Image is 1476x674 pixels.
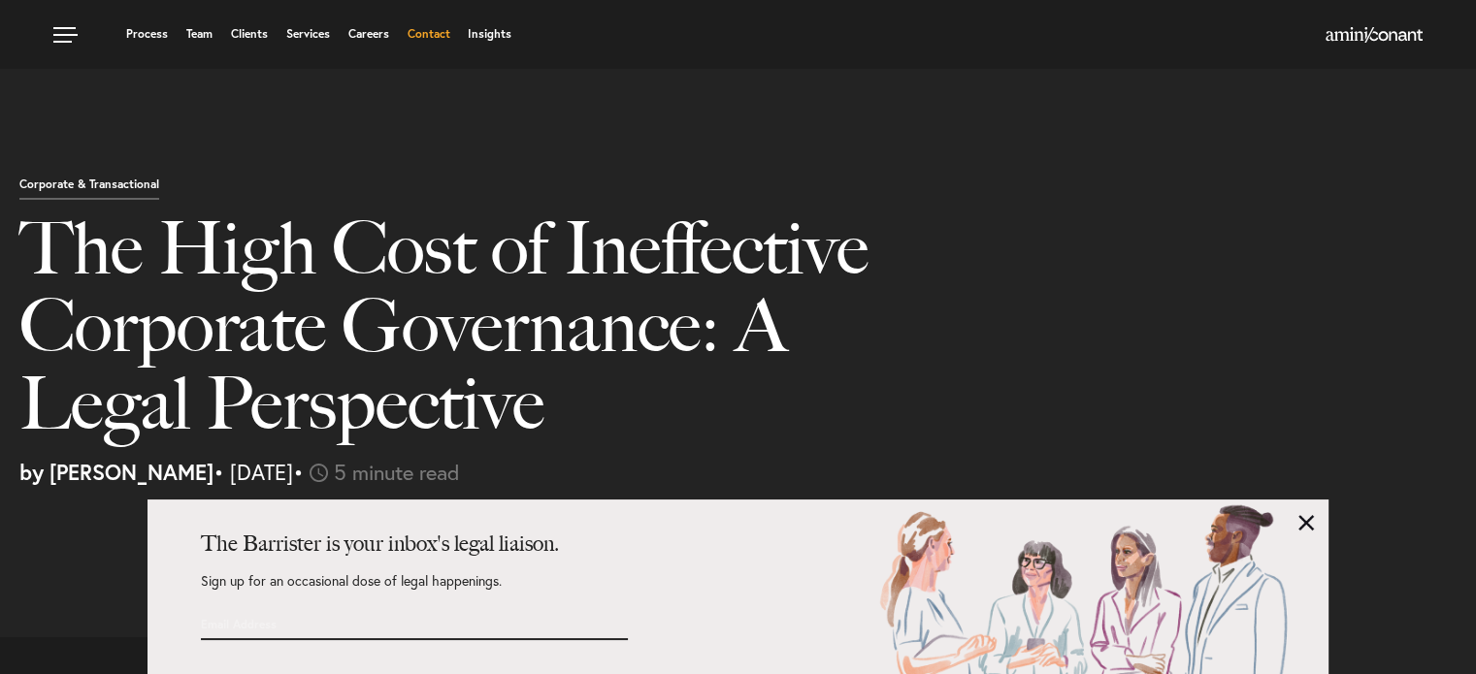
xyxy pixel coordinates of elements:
a: Process [126,28,168,40]
a: Careers [348,28,389,40]
a: Insights [468,28,511,40]
input: Email Address [201,607,521,640]
a: Contact [407,28,449,40]
span: 5 minute read [334,458,460,486]
img: Amini & Conant [1326,27,1423,43]
p: Sign up for an occasional dose of legal happenings. [201,574,628,607]
a: Services [286,28,330,40]
strong: by [PERSON_NAME] [19,458,213,486]
strong: The Barrister is your inbox's legal liaison. [201,530,559,557]
a: Home [1326,28,1423,44]
span: • [293,458,304,486]
a: Clients [231,28,268,40]
p: • [DATE] [19,462,1343,483]
h1: The High Cost of Ineffective Corporate Governance: A Legal Perspective [19,209,946,462]
a: Team [186,28,213,40]
img: icon-time-light.svg [310,464,328,482]
p: Corporate & Transactional [19,178,159,200]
